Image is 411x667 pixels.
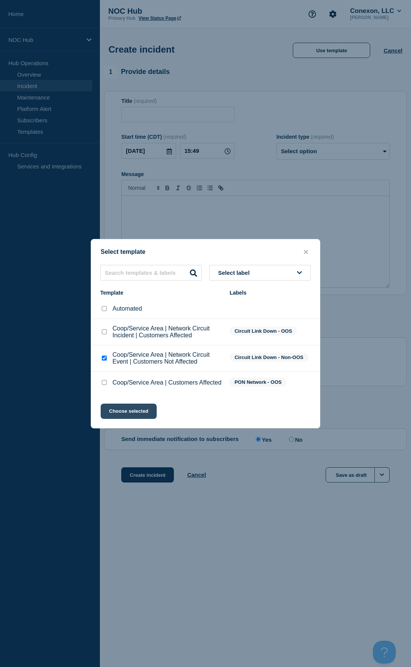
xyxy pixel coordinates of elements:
[100,290,222,296] div: Template
[102,306,107,311] input: Automated checkbox
[102,329,107,334] input: Coop/Service Area | Network Circuit Incident | Customers Affected checkbox
[91,249,320,256] div: Select template
[100,265,202,281] input: Search templates & labels
[112,379,222,386] p: Coop/Service Area | Customers Affected
[112,325,222,339] p: Coop/Service Area | Network Circuit Incident | Customers Affected
[112,305,142,312] p: Automated
[112,351,222,365] p: Coop/Service Area | Network Circuit Event | Customers Not Affected
[302,249,310,256] button: close button
[230,353,308,362] span: Circuit Link Down - Non-OOS
[230,378,287,386] span: PON Network - OOS
[101,404,157,419] button: Choose selected
[102,380,107,385] input: Coop/Service Area | Customers Affected checkbox
[230,290,311,296] div: Labels
[209,265,311,281] button: Select label
[102,356,107,361] input: Coop/Service Area | Network Circuit Event | Customers Not Affected checkbox
[230,327,297,335] span: Circuit Link Down - OOS
[218,269,253,276] span: Select label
